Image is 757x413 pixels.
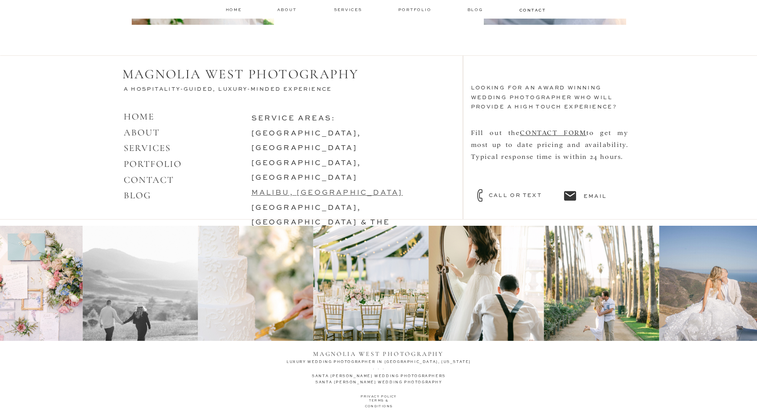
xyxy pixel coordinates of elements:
[82,226,198,341] img: One of my favorite things about fall in CA is the view right here in my backyard 🤎
[251,112,440,205] h3: service areas:
[334,7,364,12] a: services
[312,348,446,355] a: magnolia west photography
[544,226,659,341] img: There’s so much more to wedding photography than showing up on the day with a camera. When we wor...
[323,1,435,18] a: connect with me
[124,143,171,154] a: SERVICES
[471,126,628,195] nav: Fill out the to get my most up to date pricing and availability. Typical response time is within ...
[398,7,433,13] a: Portfolio
[519,7,545,12] a: contact
[274,373,484,383] h2: SANTA [PERSON_NAME] WEDDING PHOTOGRAPHERS SANTA [PERSON_NAME] WEDDING PHOTOGRAPHY
[124,111,160,138] a: HOMEABOUT
[251,160,361,182] a: [GEOGRAPHIC_DATA], [GEOGRAPHIC_DATA]
[198,226,313,341] img: Cake inspiration 🍰 This three-tier beauty features delicate bas-relief florals, adding texture an...
[124,190,151,201] a: BLOG
[489,191,558,199] a: call or text
[251,205,390,241] a: [GEOGRAPHIC_DATA], [GEOGRAPHIC_DATA] & the lowcountry
[428,226,544,341] img: ✨ Legacy-driven wedding photography means preserving more than just how the wedding day looks—it’...
[584,192,625,200] a: email
[467,7,485,13] a: Blog
[251,130,361,152] a: [GEOGRAPHIC_DATA], [GEOGRAPHIC_DATA]
[226,7,243,12] a: home
[274,359,484,373] h2: luxury wedding photographer in [GEOGRAPHIC_DATA], [US_STATE] . . .
[360,394,398,402] a: PRIVACY POLICY
[274,359,484,373] a: luxury wedding photographer in [GEOGRAPHIC_DATA], [US_STATE]. . .
[277,7,299,13] a: about
[313,226,428,341] img: A few pretty details from last weekend’s romantic open-air tent wedding in Burbank, California ✨ ...
[124,174,174,185] a: CONTACT
[122,66,371,83] h2: MAGNOLIA WEST PHOTOGRAPHY
[354,398,404,406] a: TERMS & CONDITIONS
[471,84,636,122] h3: looking for an award winning WEDDING photographer who will provide a HIGH TOUCH experience?
[124,158,182,170] a: PORTFOLIO
[520,128,586,136] a: CONTACT FORM
[124,85,346,95] h3: A Hospitality-Guided, Luxury-Minded Experience
[274,373,484,383] a: SANTA [PERSON_NAME] WEDDING PHOTOGRAPHERSSANTA [PERSON_NAME] WEDDING PHOTOGRAPHY
[251,189,403,197] a: malibu, [GEOGRAPHIC_DATA]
